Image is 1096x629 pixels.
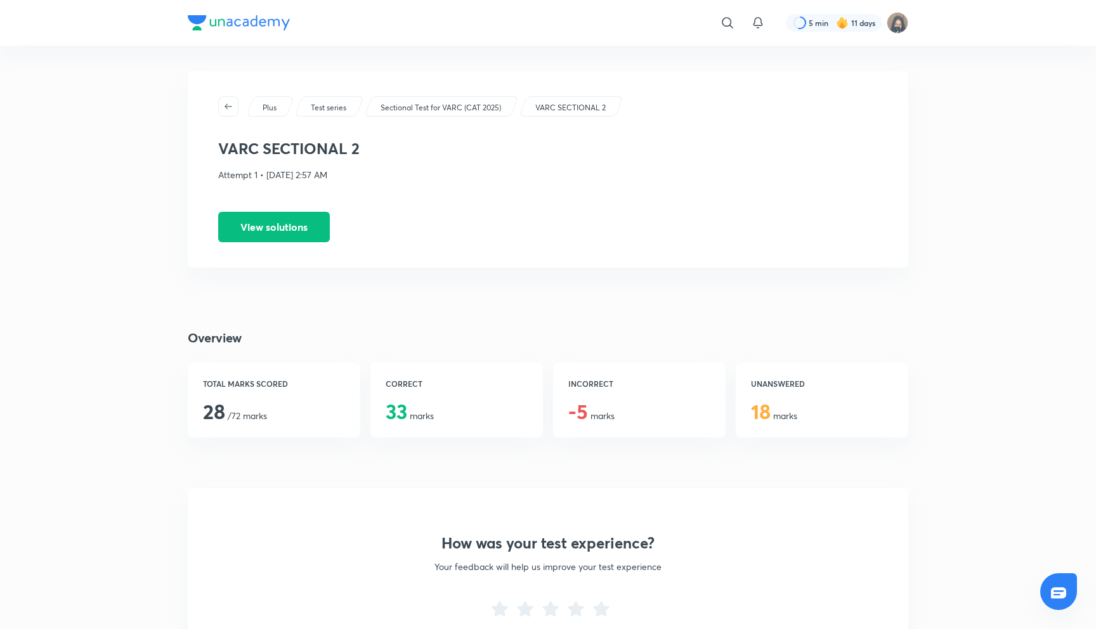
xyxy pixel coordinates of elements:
span: /72 marks [203,410,267,422]
a: Plus [261,102,279,113]
h6: CORRECT [386,378,528,389]
p: Attempt 1 • [DATE] 2:57 AM [218,168,878,181]
p: Sectional Test for VARC (CAT 2025) [381,102,501,113]
img: streak [836,16,849,29]
p: Your feedback will help us improve your test experience [233,560,863,573]
span: 18 [751,398,771,425]
h3: How was your test experience? [233,534,863,552]
span: marks [568,410,615,422]
a: Test series [309,102,349,113]
h6: TOTAL MARKS SCORED [203,378,345,389]
span: marks [751,410,797,422]
span: 28 [203,398,225,425]
span: 33 [386,398,407,425]
h6: INCORRECT [568,378,710,389]
button: View solutions [218,212,330,242]
img: Company Logo [188,15,290,30]
a: VARC SECTIONAL 2 [533,102,608,113]
span: -5 [568,398,588,425]
a: Sectional Test for VARC (CAT 2025) [379,102,504,113]
p: VARC SECTIONAL 2 [535,102,606,113]
h4: Overview [188,328,908,347]
p: Plus [263,102,277,113]
p: Test series [311,102,346,113]
span: marks [386,410,434,422]
img: Jarul Jangid [887,12,908,34]
h6: UNANSWERED [751,378,893,389]
h3: VARC SECTIONAL 2 [218,139,878,158]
